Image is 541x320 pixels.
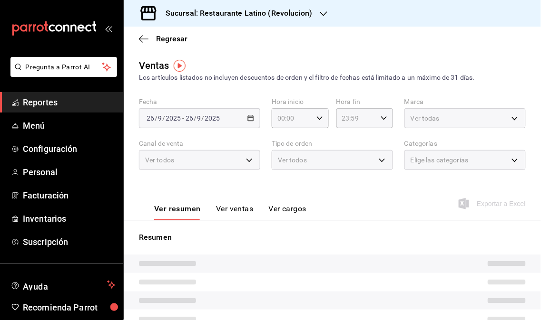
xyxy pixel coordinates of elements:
span: / [194,114,197,122]
div: Los artículos listados no incluyen descuentos de orden y el filtro de fechas está limitado a un m... [139,73,526,83]
button: Ver cargos [269,204,307,220]
div: Ventas [139,58,169,73]
input: -- [197,114,202,122]
span: Ver todos [278,155,307,165]
span: Ayuda [23,279,103,291]
input: -- [146,114,155,122]
label: Tipo de orden [272,141,393,147]
button: open_drawer_menu [105,25,112,32]
label: Hora inicio [272,99,329,105]
a: Pregunta a Parrot AI [7,69,117,79]
span: Regresar [156,34,187,43]
span: Menú [23,119,116,132]
span: / [162,114,165,122]
span: Ver todos [145,155,174,165]
label: Marca [404,99,526,105]
div: navigation tabs [154,204,306,220]
label: Categorías [404,141,526,147]
span: / [155,114,157,122]
span: Personal [23,166,116,179]
img: Tooltip marker [174,60,186,72]
span: / [202,114,205,122]
span: Pregunta a Parrot AI [26,62,102,72]
button: Ver resumen [154,204,201,220]
button: Ver ventas [216,204,254,220]
p: Resumen [139,232,526,243]
span: Facturación [23,189,116,202]
label: Hora fin [336,99,393,105]
span: Suscripción [23,235,116,248]
input: -- [185,114,194,122]
span: Reportes [23,96,116,109]
span: Configuración [23,142,116,155]
button: Pregunta a Parrot AI [10,57,117,77]
button: Regresar [139,34,187,43]
label: Canal de venta [139,141,260,147]
label: Fecha [139,99,260,105]
span: Recomienda Parrot [23,301,116,314]
span: Inventarios [23,212,116,225]
input: ---- [165,114,181,122]
input: -- [157,114,162,122]
span: - [182,114,184,122]
input: ---- [205,114,221,122]
h3: Sucursal: Restaurante Latino (Revolucion) [158,8,312,19]
span: Ver todas [411,113,440,123]
span: Elige las categorías [411,155,469,165]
